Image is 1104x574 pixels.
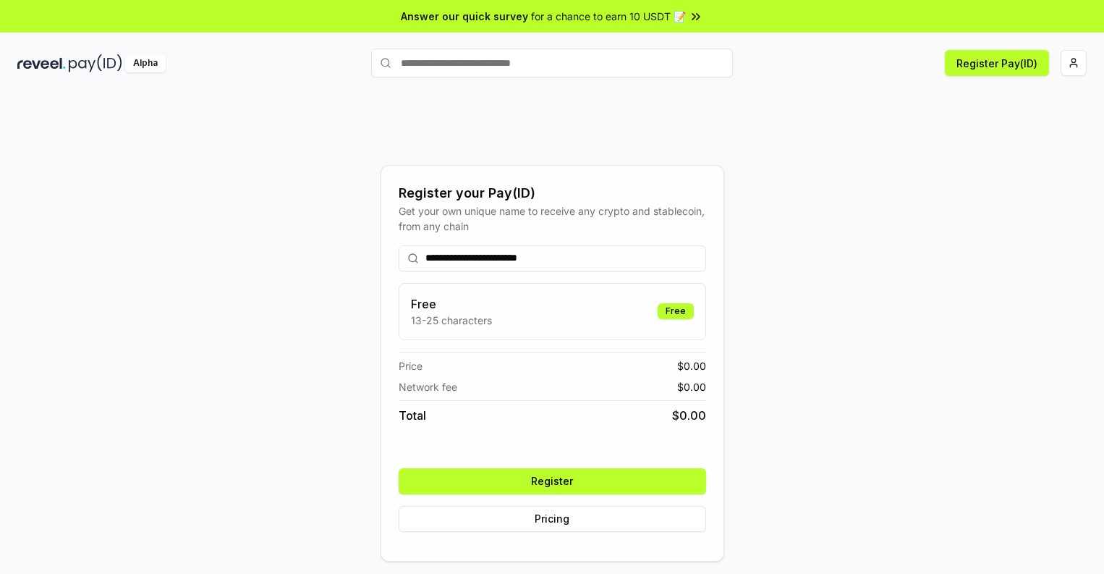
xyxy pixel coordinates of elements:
[125,54,166,72] div: Alpha
[399,203,706,234] div: Get your own unique name to receive any crypto and stablecoin, from any chain
[401,9,528,24] span: Answer our quick survey
[399,506,706,532] button: Pricing
[399,379,457,394] span: Network fee
[399,407,426,424] span: Total
[69,54,122,72] img: pay_id
[411,313,492,328] p: 13-25 characters
[399,183,706,203] div: Register your Pay(ID)
[658,303,694,319] div: Free
[399,468,706,494] button: Register
[17,54,66,72] img: reveel_dark
[677,358,706,373] span: $ 0.00
[945,50,1049,76] button: Register Pay(ID)
[672,407,706,424] span: $ 0.00
[399,358,423,373] span: Price
[531,9,686,24] span: for a chance to earn 10 USDT 📝
[677,379,706,394] span: $ 0.00
[411,295,492,313] h3: Free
